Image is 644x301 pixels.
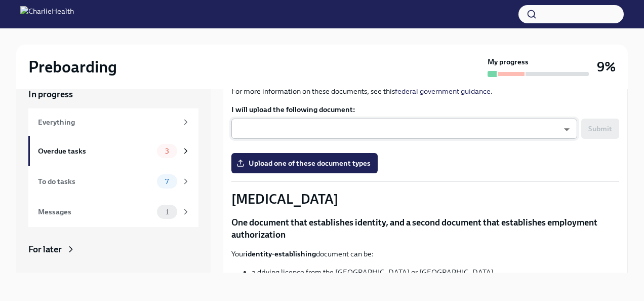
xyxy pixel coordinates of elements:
[28,136,198,166] a: Overdue tasks3
[231,216,619,241] p: One document that establishes identity, and a second document that establishes employment authori...
[28,272,198,284] a: Archived
[395,87,491,96] a: federal government guidance
[28,88,198,100] a: In progress
[38,206,153,217] div: Messages
[28,166,198,197] a: To do tasks7
[231,153,378,173] label: Upload one of these document types
[38,176,153,187] div: To do tasks
[231,119,577,139] div: ​
[159,147,175,155] span: 3
[28,108,198,136] a: Everything
[38,145,153,157] div: Overdue tasks
[231,190,619,208] p: [MEDICAL_DATA]
[252,267,619,277] li: a driving licence from the [GEOGRAPHIC_DATA] or [GEOGRAPHIC_DATA]
[238,158,371,168] span: Upload one of these document types
[597,58,616,76] h3: 9%
[231,249,619,259] p: Your document can be:
[231,104,619,115] label: I will upload the following document:
[159,178,175,185] span: 7
[38,117,177,128] div: Everything
[28,57,117,77] h2: Preboarding
[246,249,316,258] strong: identity-establishing
[28,197,198,227] a: Messages1
[488,57,529,67] strong: My progress
[159,208,175,216] span: 1
[28,243,198,255] a: For later
[20,6,74,22] img: CharlieHealth
[231,86,619,96] p: For more information on these documents, see this .
[28,243,62,255] div: For later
